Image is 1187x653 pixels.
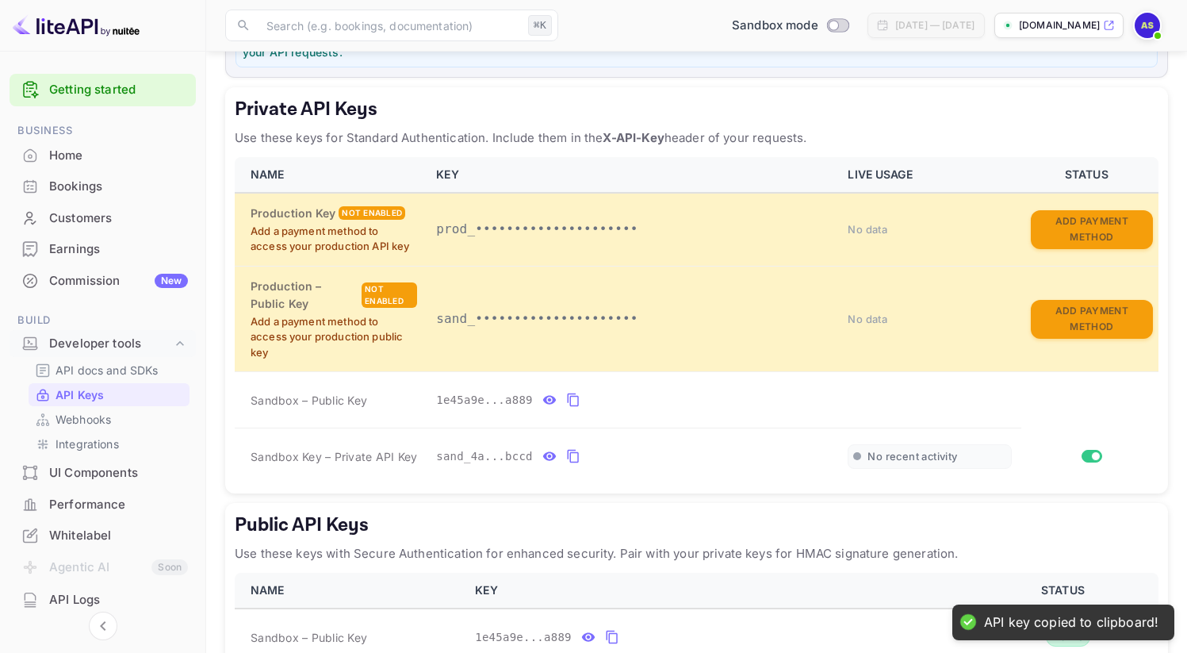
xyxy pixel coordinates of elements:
span: 1e45a9e...a889 [436,392,533,409]
a: Webhooks [35,411,183,428]
div: CommissionNew [10,266,196,297]
div: API key copied to clipboard! [984,614,1158,631]
div: Integrations [29,432,190,455]
span: Sandbox mode [732,17,818,35]
div: Webhooks [29,408,190,431]
div: Bookings [10,171,196,202]
span: No recent activity [867,450,957,463]
div: API docs and SDKs [29,359,190,382]
img: Ahmad Shabib [1135,13,1160,38]
span: Sandbox Key – Private API Key [251,450,417,463]
div: ⌘K [528,15,552,36]
a: UI Components [10,458,196,487]
div: Earnings [49,240,188,259]
a: API Keys [35,386,183,403]
div: Customers [10,203,196,234]
p: Use these keys for Standard Authentication. Include them in the header of your requests. [235,129,1158,148]
span: No data [848,313,887,325]
div: Whitelabel [10,520,196,551]
a: API docs and SDKs [35,362,183,378]
a: Performance [10,490,196,519]
span: Sandbox – Public Key [251,629,367,646]
div: Bookings [49,178,188,196]
table: private api keys table [235,157,1158,484]
div: Home [10,140,196,171]
button: Collapse navigation [89,612,117,640]
div: Performance [10,490,196,520]
h5: Public API Keys [235,513,1158,538]
div: Getting started [10,74,196,106]
a: Home [10,140,196,170]
div: Not enabled [339,206,405,220]
span: Security [10,632,196,649]
span: Build [10,312,196,329]
div: API Logs [10,585,196,616]
div: Customers [49,209,188,228]
a: Customers [10,203,196,232]
span: 1e45a9e...a889 [475,629,572,646]
p: API docs and SDKs [56,362,159,378]
div: Whitelabel [49,527,188,545]
span: Sandbox – Public Key [251,392,367,409]
th: KEY [465,573,974,609]
p: Integrations [56,436,119,452]
span: No data [848,223,887,236]
a: Earnings [10,234,196,263]
span: Business [10,122,196,140]
div: Not enabled [362,282,417,308]
a: Whitelabel [10,520,196,550]
a: CommissionNew [10,266,196,295]
a: Getting started [49,81,188,99]
h6: Production Key [251,205,335,222]
a: API Logs [10,585,196,614]
div: [DATE] — [DATE] [895,18,974,33]
input: Search (e.g. bookings, documentation) [257,10,522,41]
strong: X-API-Key [603,130,664,145]
a: Bookings [10,171,196,201]
div: Home [49,147,188,165]
th: NAME [235,573,465,609]
p: sand_••••••••••••••••••••• [436,309,829,328]
th: KEY [427,157,838,193]
p: Use these keys with Secure Authentication for enhanced security. Pair with your private keys for ... [235,544,1158,563]
p: prod_••••••••••••••••••••• [436,220,829,239]
div: UI Components [49,464,188,482]
span: sand_4a...bccd [436,448,533,465]
div: API Logs [49,591,188,609]
a: Add Payment Method [1031,221,1153,235]
img: LiteAPI logo [13,13,140,38]
button: Add Payment Method [1031,300,1153,339]
div: Switch to Production mode [726,17,855,35]
div: API Keys [29,383,190,406]
button: Add Payment Method [1031,210,1153,249]
div: Developer tools [10,330,196,358]
h6: Production – Public Key [251,278,358,313]
div: Commission [49,272,188,290]
div: New [155,274,188,288]
p: Add a payment method to access your production public key [251,314,417,361]
p: Add a payment method to access your production API key [251,224,417,255]
p: API Keys [56,386,104,403]
a: Add Payment Method [1031,311,1153,325]
div: Performance [49,496,188,514]
div: Earnings [10,234,196,265]
p: Webhooks [56,411,111,428]
p: [DOMAIN_NAME] [1019,18,1100,33]
th: NAME [235,157,427,193]
div: Developer tools [49,335,172,353]
div: UI Components [10,458,196,489]
th: STATUS [1021,157,1158,193]
a: Integrations [35,436,183,452]
h5: Private API Keys [235,97,1158,122]
th: LIVE USAGE [838,157,1020,193]
th: STATUS [974,573,1158,609]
